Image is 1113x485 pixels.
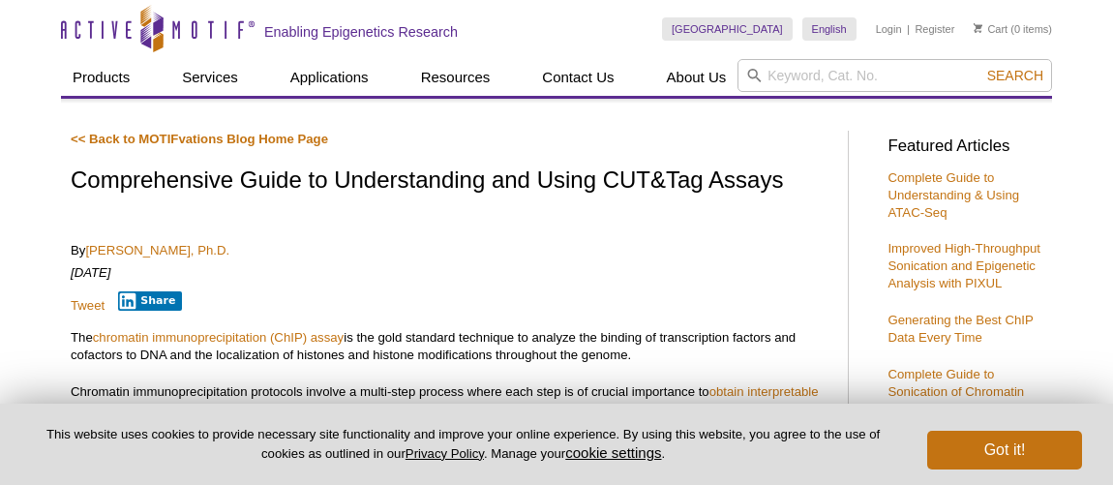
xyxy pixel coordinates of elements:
[887,313,1033,345] a: Generating the Best ChIP Data Every Time
[887,367,1024,416] a: Complete Guide to Sonication of Chromatin for ChIP Assays
[737,59,1052,92] input: Keyword, Cat. No.
[409,59,502,96] a: Resources
[974,17,1052,41] li: (0 items)
[170,59,250,96] a: Services
[565,444,661,461] button: cookie settings
[876,22,902,36] a: Login
[264,23,458,41] h2: Enabling Epigenetics Research
[71,298,105,313] a: Tweet
[907,17,910,41] li: |
[655,59,738,96] a: About Us
[85,243,229,258] a: [PERSON_NAME], Ph.D.
[915,22,954,36] a: Register
[71,167,828,196] h1: Comprehensive Guide to Understanding and Using CUT&Tag Assays
[974,23,982,33] img: Your Cart
[974,22,1008,36] a: Cart
[118,291,183,311] button: Share
[279,59,380,96] a: Applications
[981,67,1049,84] button: Search
[71,329,828,364] p: The is the gold standard technique to analyze the binding of transcription factors and cofactors ...
[31,426,895,463] p: This website uses cookies to provide necessary site functionality and improve your online experie...
[802,17,857,41] a: English
[71,242,828,259] p: By
[530,59,625,96] a: Contact Us
[61,59,141,96] a: Products
[887,241,1040,290] a: Improved High-Throughput Sonication and Epigenetic Analysis with PIXUL
[887,170,1019,220] a: Complete Guide to Understanding & Using ATAC-Seq
[71,383,828,470] p: Chromatin immunoprecipitation protocols involve a multi-step process where each step is of crucia...
[406,446,484,461] a: Privacy Policy
[887,138,1042,155] h3: Featured Articles
[662,17,793,41] a: [GEOGRAPHIC_DATA]
[93,330,344,345] a: chromatin immunoprecipitation (ChIP) assay
[71,132,328,146] a: << Back to MOTIFvations Blog Home Page
[987,68,1043,83] span: Search
[927,431,1082,470] button: Got it!
[71,265,111,280] em: [DATE]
